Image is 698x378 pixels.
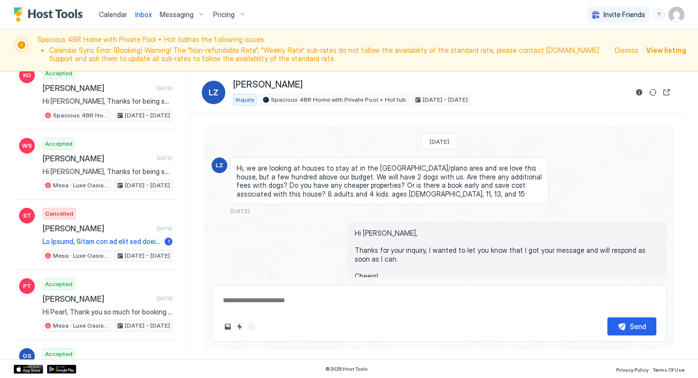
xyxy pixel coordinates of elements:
span: PT [23,282,31,290]
a: Terms Of Use [652,364,684,374]
li: Calendar Sync Error: (Booking) Warning! The "Non-refundable Rate", "Weekly Rate" sub-rates do not... [49,46,609,63]
span: Calendar [99,10,127,19]
span: Spacious 4BR Home with Private Pool + Hot tub has the following issues: [37,35,609,65]
span: WS [22,141,32,150]
span: Hi Pearl, Thank you so much for booking with us! We are looking forward to welcoming you to [GEOG... [43,308,172,316]
span: [PERSON_NAME] [43,154,153,163]
a: Calendar [99,9,127,20]
span: Mesa · Luxe Oasis! Pool, Spa, Sauna, Theater & Games! [53,321,108,330]
span: [DATE] [157,225,172,232]
span: [PERSON_NAME] [43,83,153,93]
span: Inquiry [236,95,254,104]
span: Cancelled [45,209,73,218]
span: [DATE] - [DATE] [423,95,468,104]
span: © 2025 Host Tools [325,366,368,372]
span: Mesa · Luxe Oasis! Pool, Spa, Sauna, Theater & Games! [53,251,108,260]
a: Inbox [135,9,152,20]
span: Accepted [45,139,72,148]
div: Send [630,321,646,332]
span: [DATE] [157,85,172,91]
span: Accepted [45,350,72,358]
span: [DATE] [230,207,250,215]
div: User profile [669,7,684,22]
button: Upload image [222,321,234,333]
button: Open reservation [661,87,673,98]
span: [DATE] - [DATE] [125,321,170,330]
a: Google Play Store [47,365,76,374]
span: Messaging [160,10,193,19]
span: Hi, we are looking at houses to stay at in the [GEOGRAPHIC_DATA]/plano area and we love this hous... [237,164,542,198]
span: Accepted [45,280,72,289]
button: Reservation information [633,87,645,98]
span: [PERSON_NAME] [43,223,153,233]
span: Pricing [213,10,235,19]
div: View listing [646,45,686,55]
span: [DATE] [430,138,449,145]
span: Lo Ipsumd, Sitam con ad elit sed doeiusm temp in! Ut'la etdolor ma aliquae adm ve Quis · Nost Exe... [43,237,161,246]
button: Sync reservation [647,87,659,98]
span: Inbox [135,10,152,19]
span: Terms Of Use [652,367,684,373]
span: Spacious 4BR Home with Private Pool + Hot tub [53,111,108,120]
span: [DATE] [157,155,172,161]
a: Privacy Policy [616,364,649,374]
span: 1 [168,238,170,245]
span: Invite Friends [603,10,645,19]
div: Dismiss [615,45,638,55]
div: menu [653,9,665,21]
span: LZ [216,161,223,170]
a: App Store [14,365,43,374]
span: [DATE] [157,295,172,302]
span: Hi [PERSON_NAME], Thanks for your inquiry, I wanted to let you know that I got your message and w... [355,229,660,289]
span: Mesa · Luxe Oasis! Pool, Spa, Sauna, Theater & Games! [53,181,108,190]
a: Host Tools Logo [14,7,87,22]
span: LZ [209,87,218,98]
span: [PERSON_NAME] [43,294,153,304]
span: GS [23,352,31,360]
button: Quick reply [234,321,245,333]
button: Send [607,317,656,335]
span: Accepted [45,69,72,78]
span: [DATE] - [DATE] [125,181,170,190]
span: [DATE] - [DATE] [125,111,170,120]
span: Hi [PERSON_NAME], Thanks for being such a great guest and leaving the place so clean. I just left... [43,97,172,106]
span: ST [23,211,31,220]
span: [DATE] - [DATE] [125,251,170,260]
span: [PERSON_NAME] [233,79,303,90]
span: KO [23,71,31,80]
span: Hi [PERSON_NAME], Thanks for being such a great guest and leaving the place so clean. I just left... [43,167,172,176]
span: Spacious 4BR Home with Private Pool + Hot tub [271,95,406,104]
span: Privacy Policy [616,367,649,373]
